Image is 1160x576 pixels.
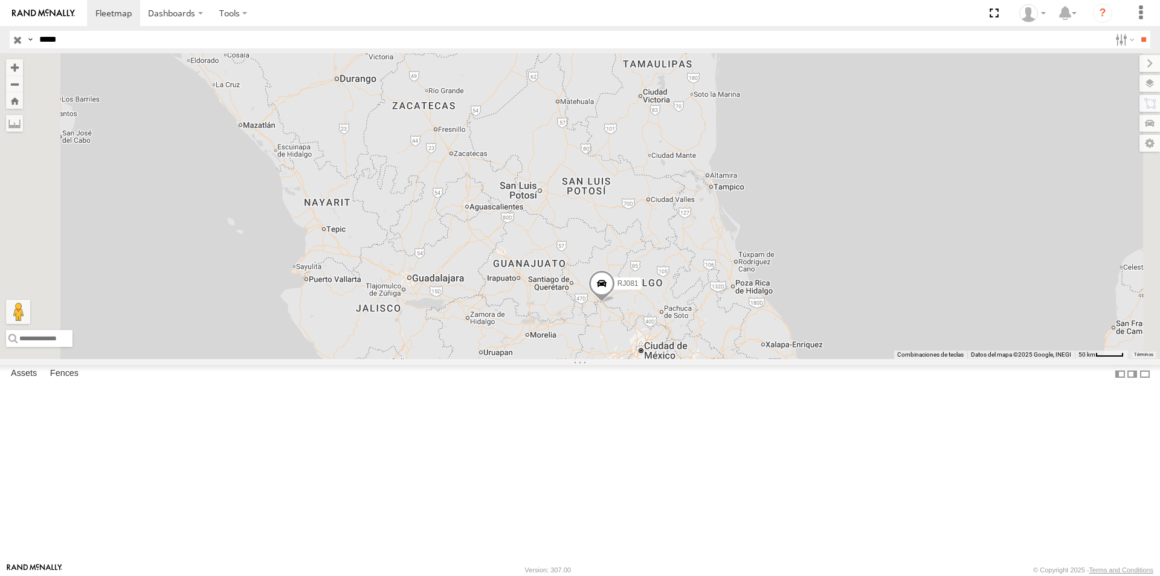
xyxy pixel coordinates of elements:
[1110,31,1136,48] label: Search Filter Options
[44,366,85,383] label: Fences
[525,566,571,574] div: Version: 307.00
[6,300,30,324] button: Arrastra al hombrecito al mapa para abrir Street View
[1033,566,1153,574] div: © Copyright 2025 -
[1015,4,1050,22] div: Jose Anaya
[1139,365,1151,383] label: Hide Summary Table
[5,366,43,383] label: Assets
[6,92,23,109] button: Zoom Home
[1134,352,1153,357] a: Términos (se abre en una nueva pestaña)
[25,31,35,48] label: Search Query
[1089,566,1153,574] a: Terms and Conditions
[971,351,1071,358] span: Datos del mapa ©2025 Google, INEGI
[897,351,964,359] button: Combinaciones de teclas
[7,564,62,576] a: Visit our Website
[1139,135,1160,152] label: Map Settings
[1075,351,1127,359] button: Escala del mapa: 50 km por 43 píxeles
[1078,351,1095,358] span: 50 km
[1093,4,1112,23] i: ?
[1114,365,1126,383] label: Dock Summary Table to the Left
[12,9,75,18] img: rand-logo.svg
[6,76,23,92] button: Zoom out
[1126,365,1138,383] label: Dock Summary Table to the Right
[6,115,23,132] label: Measure
[617,279,639,288] span: RJ081
[6,59,23,76] button: Zoom in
